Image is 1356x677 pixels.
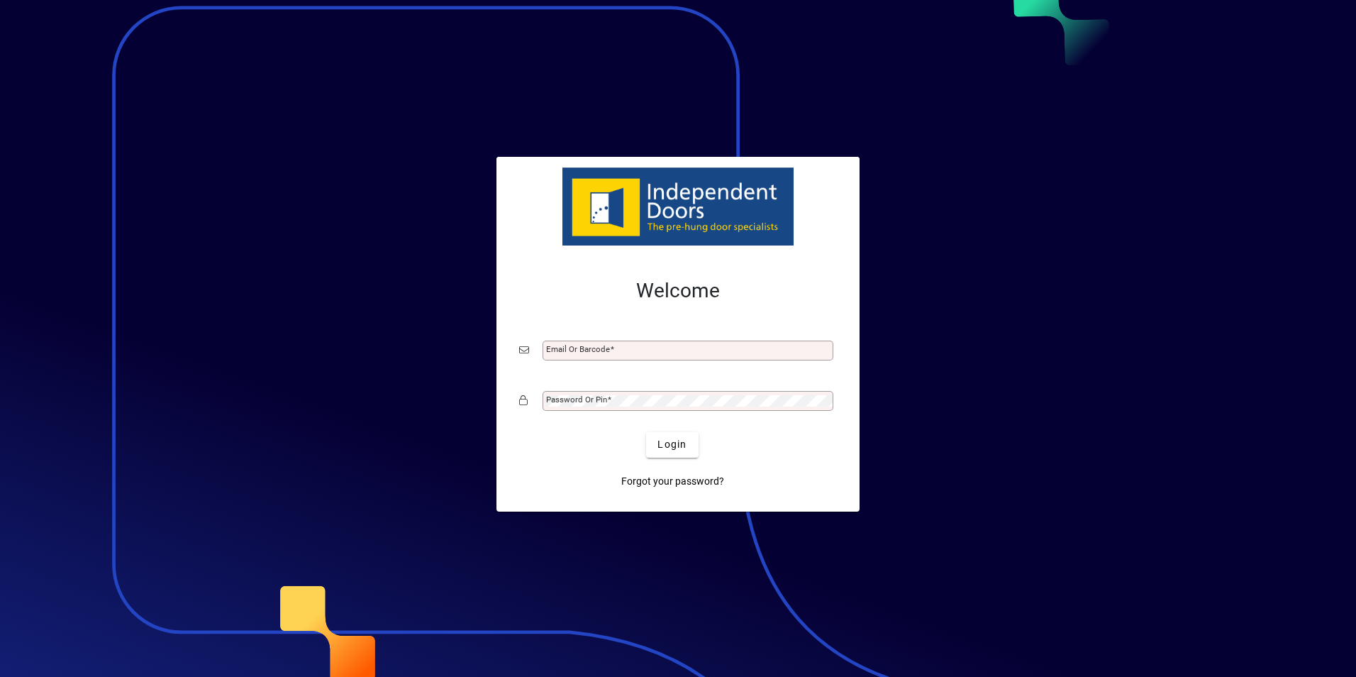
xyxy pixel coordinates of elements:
h2: Welcome [519,279,837,303]
span: Forgot your password? [621,474,724,489]
mat-label: Password or Pin [546,395,607,404]
mat-label: Email or Barcode [546,344,610,354]
button: Login [646,432,698,458]
a: Forgot your password? [616,469,730,495]
span: Login [657,437,687,452]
